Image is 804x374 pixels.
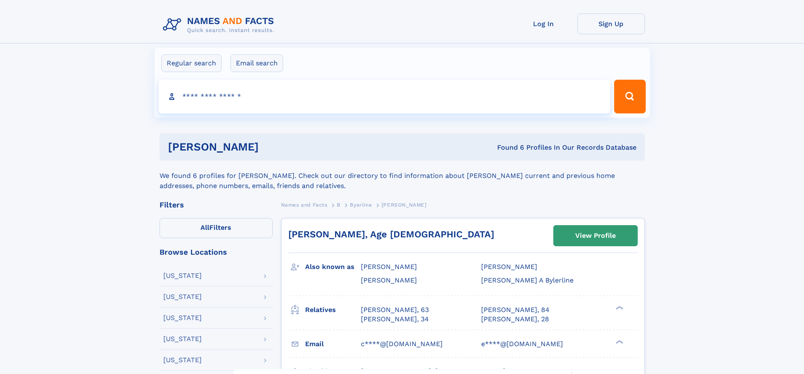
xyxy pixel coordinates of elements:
h3: Also known as [305,260,361,274]
a: [PERSON_NAME], Age [DEMOGRAPHIC_DATA] [288,229,494,239]
div: Found 6 Profiles In Our Records Database [378,143,636,152]
span: [PERSON_NAME] [361,263,417,271]
a: [PERSON_NAME], 84 [481,305,550,315]
span: [PERSON_NAME] [481,263,537,271]
div: Browse Locations [160,248,273,256]
h1: [PERSON_NAME] [168,142,378,152]
h3: Relatives [305,303,361,317]
button: Search Button [614,80,645,113]
div: [US_STATE] [163,272,202,279]
a: Byerline [350,199,372,210]
span: [PERSON_NAME] [361,276,417,284]
a: [PERSON_NAME], 63 [361,305,429,315]
div: Filters [160,201,273,209]
a: [PERSON_NAME], 34 [361,315,429,324]
span: [PERSON_NAME] A Bylerline [481,276,574,284]
span: All [200,223,209,231]
label: Regular search [161,54,222,72]
div: We found 6 profiles for [PERSON_NAME]. Check out our directory to find information about [PERSON_... [160,161,645,191]
div: [US_STATE] [163,357,202,363]
img: Logo Names and Facts [160,13,281,36]
a: [PERSON_NAME], 28 [481,315,549,324]
span: Byerline [350,202,372,208]
a: Names and Facts [281,199,328,210]
div: ❯ [614,305,624,310]
input: search input [159,80,611,113]
span: B [337,202,341,208]
label: Email search [230,54,283,72]
span: [PERSON_NAME] [382,202,427,208]
div: [US_STATE] [163,315,202,321]
div: [US_STATE] [163,336,202,342]
h3: Email [305,337,361,351]
div: View Profile [575,226,616,245]
div: [US_STATE] [163,293,202,300]
a: View Profile [554,226,637,246]
a: Log In [510,13,577,34]
a: Sign Up [577,13,645,34]
a: B [337,199,341,210]
label: Filters [160,218,273,238]
div: ❯ [614,339,624,344]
